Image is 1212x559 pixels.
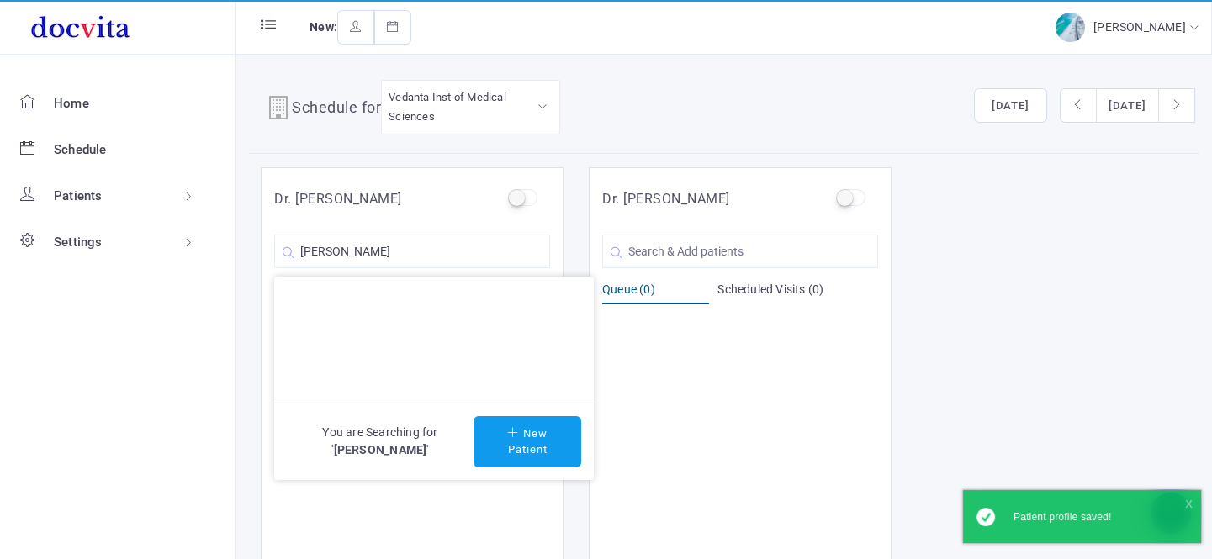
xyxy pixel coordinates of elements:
[54,96,89,111] span: Home
[54,142,107,157] span: Schedule
[602,235,878,268] input: Search & Add patients
[1014,511,1111,523] span: Patient profile saved!
[974,88,1047,124] button: [DATE]
[274,235,550,268] input: Search & Add patients
[717,281,878,304] div: Scheduled Visits (0)
[287,424,474,459] span: You are Searching for ' '
[274,189,402,209] h5: Dr. [PERSON_NAME]
[1096,88,1159,124] button: [DATE]
[334,443,427,456] span: [PERSON_NAME]
[310,20,337,34] span: New:
[292,96,381,123] h4: Schedule for
[54,188,103,203] span: Patients
[602,189,730,209] h5: Dr. [PERSON_NAME]
[389,87,553,127] div: Vedanta Inst of Medical Sciences
[54,235,103,250] span: Settings
[1056,13,1085,42] img: img-2.jpg
[474,416,581,467] button: New Patient
[1093,20,1190,34] span: [PERSON_NAME]
[602,281,709,304] div: Queue (0)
